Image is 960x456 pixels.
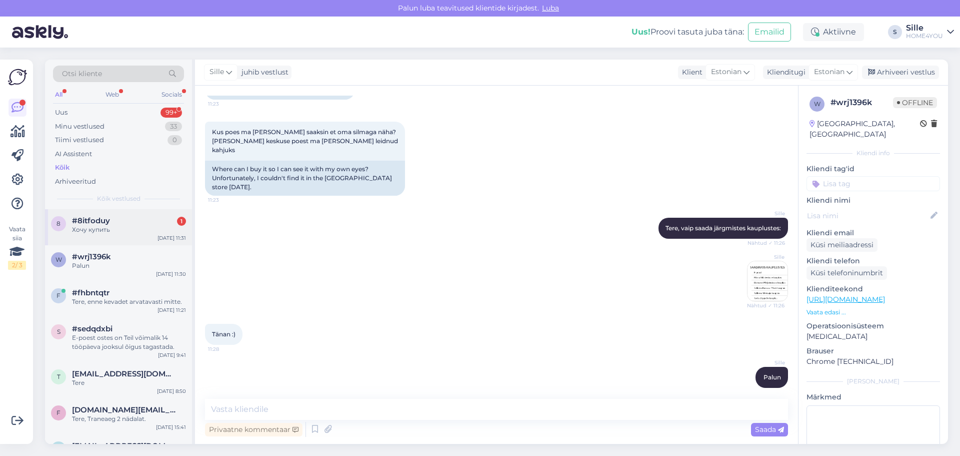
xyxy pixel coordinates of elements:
p: Kliendi nimi [806,195,940,206]
div: # wrj1396k [830,97,893,109]
div: Proovi tasuta juba täna: [631,26,744,38]
span: fourwalls.ee@gmail.com [72,405,176,414]
div: Palun [72,261,186,270]
div: AI Assistent [55,149,92,159]
div: Tere, enne kevadet arvatavasti mitte. [72,297,186,306]
span: 11:30 [747,388,785,396]
p: Chrome [TECHNICAL_ID] [806,356,940,367]
a: SilleHOME4YOU [906,24,954,40]
div: [DATE] 11:21 [157,306,186,314]
div: Socials [159,88,184,101]
span: f [56,292,60,299]
p: Kliendi telefon [806,256,940,266]
span: Sille [747,253,784,261]
p: Kliendi tag'id [806,164,940,174]
a: [URL][DOMAIN_NAME] [806,295,885,304]
span: Nähtud ✓ 11:26 [747,302,784,309]
p: Klienditeekond [806,284,940,294]
span: Luba [539,4,562,13]
p: Märkmed [806,392,940,402]
span: s [57,328,60,335]
div: Klienditugi [763,67,805,78]
span: 11:23 [208,196,245,204]
div: [DATE] 11:31 [157,234,186,242]
div: HOME4YOU [906,32,943,40]
span: 11:23 [208,100,245,108]
div: Tere [72,378,186,387]
input: Lisa nimi [807,210,928,221]
div: Aktiivne [803,23,864,41]
div: 0 [167,135,182,145]
p: Operatsioonisüsteem [806,321,940,331]
img: Attachment [747,261,787,301]
span: Thrg@hot.ee [72,369,176,378]
div: S [888,25,902,39]
span: Offline [893,97,937,108]
div: Kliendi info [806,149,940,158]
span: #fhbntqtr [72,288,109,297]
div: Where can I buy it so I can see it with my own eyes? Unfortunately, I couldn't find it in the [GE... [205,161,405,196]
span: Otsi kliente [62,69,102,79]
span: 11:28 [208,345,245,353]
div: [DATE] 15:41 [156,423,186,431]
div: 33 [165,122,182,132]
div: 99+ [160,108,182,118]
div: 1 [177,217,186,226]
div: Arhiveeritud [55,177,96,187]
div: Küsi meiliaadressi [806,238,877,252]
div: E-poest ostes on Teil võimalik 14 tööpäeva jooksul õigus tagastada. [72,333,186,351]
span: w [814,100,820,108]
p: [MEDICAL_DATA] [806,331,940,342]
span: #8itfoduy [72,216,110,225]
div: Kõik [55,163,69,173]
div: All [53,88,64,101]
div: Klient [678,67,702,78]
div: Web [103,88,121,101]
span: Tänan :) [212,330,235,338]
span: Sille [747,359,785,366]
p: Brauser [806,346,940,356]
div: Vaata siia [8,225,26,270]
b: Uus! [631,27,650,37]
div: Privaatne kommentaar [205,423,302,436]
span: 8 [56,220,60,227]
span: w [55,256,62,263]
span: Saada [755,425,784,434]
span: T [57,373,60,380]
span: f [56,409,60,416]
input: Lisa tag [806,176,940,191]
div: [GEOGRAPHIC_DATA], [GEOGRAPHIC_DATA] [809,119,920,140]
div: Minu vestlused [55,122,104,132]
div: [DATE] 11:30 [156,270,186,278]
p: Vaata edasi ... [806,308,940,317]
span: Sille [209,67,224,78]
img: Askly Logo [8,68,27,87]
div: juhib vestlust [237,67,288,78]
span: Palun [763,373,781,381]
span: Tere, vaip saada järgmistes kauplustes: [665,224,781,232]
span: Estonian [711,67,741,78]
span: #sedqdxbi [72,324,112,333]
span: Kõik vestlused [97,194,140,203]
div: [PERSON_NAME] [806,377,940,386]
div: [DATE] 9:41 [158,351,186,359]
div: Arhiveeri vestlus [862,66,939,79]
span: Nähtud ✓ 11:26 [747,239,785,247]
div: Tiimi vestlused [55,135,104,145]
div: Tere, Traneaeg 2 nädalat. [72,414,186,423]
span: Kus poes ma [PERSON_NAME] saaksin et oma silmaga näha? [PERSON_NAME] keskuse poest ma [PERSON_NAM... [212,128,399,154]
span: Sille [747,210,785,217]
span: Estonian [814,67,844,78]
div: Uus [55,108,67,118]
div: Хочу купить [72,225,186,234]
div: Sille [906,24,943,32]
div: [DATE] 8:50 [157,387,186,395]
p: Kliendi email [806,228,940,238]
button: Emailid [748,23,791,42]
span: #wrj1396k [72,252,111,261]
div: 2 / 3 [8,261,26,270]
span: heiki.hiiemae@gmail.com [72,441,176,450]
div: Küsi telefoninumbrit [806,266,887,280]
